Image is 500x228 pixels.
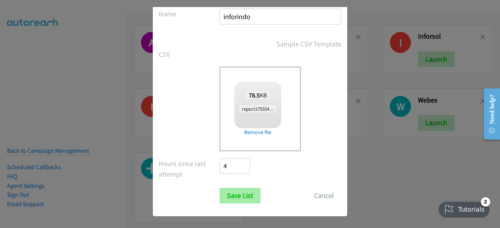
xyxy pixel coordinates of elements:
iframe: Resource Center [478,83,500,145]
iframe: Checklist [434,194,494,222]
a: Sample CSV Template [276,39,341,49]
button: Cancel [307,188,341,203]
label: Hours since last attempt [159,158,220,179]
label: Name [159,9,220,19]
label: CSV [159,49,220,60]
a: Remove file [234,128,281,136]
span: report1755542914664.csv [239,105,296,113]
input: Save List [220,188,261,203]
span: KB [246,91,270,99]
strong: 78.5 [249,91,260,99]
